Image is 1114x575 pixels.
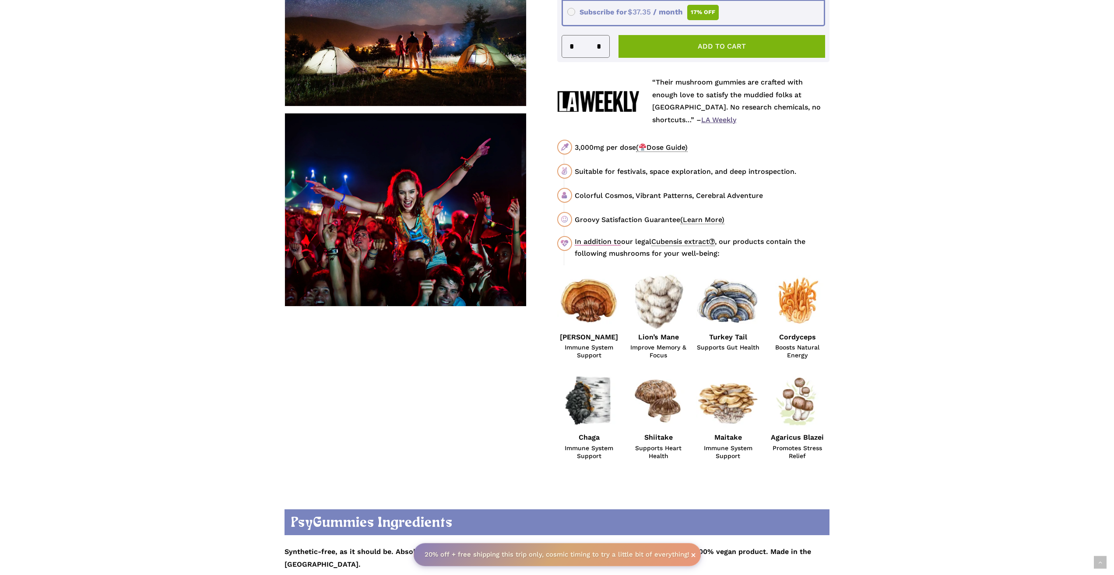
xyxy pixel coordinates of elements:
a: Cubensis extract [651,237,715,246]
span: Boosts Natural Energy [766,343,829,359]
button: Add to cart [618,35,826,58]
strong: Lion’s Mane [638,333,679,341]
span: (Learn More) [680,215,724,224]
img: Red Reishi Mushroom Illustration [557,269,621,333]
p: “Their mushroom gummies are crafted with enough love to satisfy the muddied folks at [GEOGRAPHIC_... [652,76,829,127]
input: Product quantity [577,35,594,57]
span: $ [628,7,633,16]
h2: PsyGummies Ingredients [285,509,829,535]
a: Back to top [1094,556,1107,569]
strong: Agaricus Blazei [771,433,824,441]
img: La Weekly Logo [557,91,639,112]
strong: [PERSON_NAME] [560,333,618,341]
div: our legal , our products contain the following mushrooms for your well-being: [575,236,829,259]
strong: Turkey Tail [709,333,747,341]
img: 🍄 [639,144,646,151]
img: Turkey Tail Mushroom Illustration [696,269,760,333]
span: ( Dose Guide) [636,143,688,152]
div: 3,000mg per dose [575,142,829,153]
div: Suitable for festivals, space exploration, and deep introspection. [575,166,829,177]
img: Agaricus Blazel Murrill Mushroom Illustration [766,370,829,434]
span: / month [653,7,683,16]
img: Chaga Mushroom Illustration [557,370,621,434]
span: × [691,550,696,559]
span: Immune System Support [557,343,621,359]
div: Colorful Cosmos, Vibrant Patterns, Cerebral Adventure [575,190,829,201]
span: Immune System Support [696,444,760,460]
strong: Cordyceps [779,333,816,341]
span: Immune System Support [557,444,621,460]
span: Improve Memory & Focus [626,343,690,359]
u: In addition to [575,237,621,246]
img: Maitake Mushroom Illustration [696,370,760,434]
strong: Chaga [579,433,600,441]
strong: Shiitake [644,433,673,441]
span: Supports Gut Health [696,343,760,351]
span: Promotes Stress Relief [766,444,829,460]
strong: 20% off + free shipping this trip only, cosmic timing to try a little bit of everything! [425,550,689,558]
strong: Synthetic-free, as it should be. Absolutely no artificial additives, preservatives, or research c... [285,547,811,568]
img: Lions Mane Mushroom Illustration [626,269,690,333]
img: Shiitake Mushroom Illustration [626,370,690,434]
span: 37.35 [628,7,651,16]
strong: Maitake [714,433,742,441]
a: LA Weekly [701,116,736,124]
span: Subscribe for [567,8,719,16]
img: Cordyceps Mushroom Illustration [766,269,829,333]
span: Supports Heart Health [626,444,690,460]
div: Groovy Satisfaction Guarantee [575,214,829,225]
